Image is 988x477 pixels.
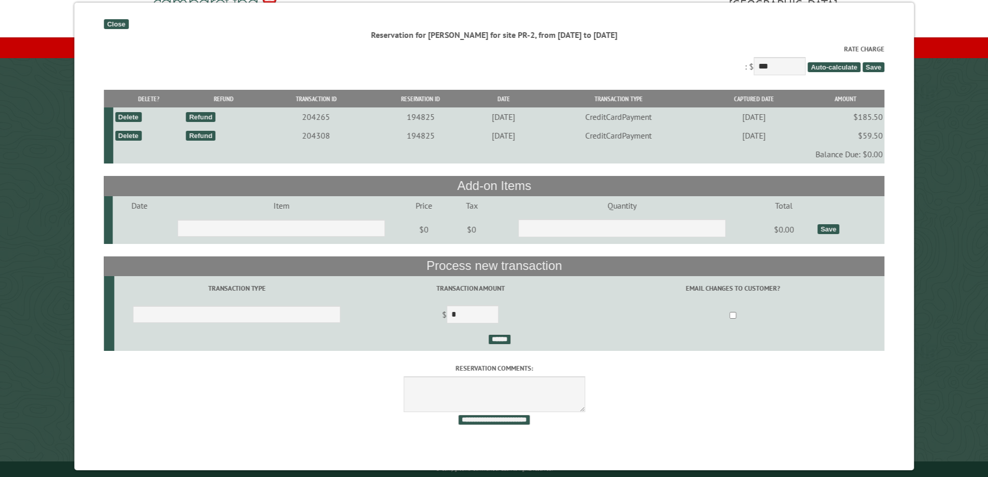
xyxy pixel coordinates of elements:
[262,126,370,145] td: 204308
[471,107,535,126] td: [DATE]
[186,112,215,122] div: Refund
[808,62,860,72] span: Auto-calculate
[817,224,839,234] div: Save
[806,126,884,145] td: $59.50
[104,256,884,276] th: Process new transaction
[701,126,806,145] td: [DATE]
[369,107,471,126] td: 194825
[360,283,580,293] label: Transaction Amount
[471,90,535,108] th: Date
[806,107,884,126] td: $185.50
[583,283,883,293] label: Email changes to customer?
[115,131,141,141] div: Delete
[451,215,492,244] td: $0
[104,44,884,78] div: : $
[701,90,806,108] th: Captured Date
[165,196,397,215] td: Item
[186,131,215,141] div: Refund
[113,90,184,108] th: Delete?
[113,196,165,215] td: Date
[104,29,884,40] div: Reservation for [PERSON_NAME] for site PR-2, from [DATE] to [DATE]
[104,19,128,29] div: Close
[397,215,451,244] td: $0
[752,215,815,244] td: $0.00
[701,107,806,126] td: [DATE]
[806,90,884,108] th: Amount
[535,90,701,108] th: Transaction Type
[471,126,535,145] td: [DATE]
[184,90,262,108] th: Refund
[369,126,471,145] td: 194825
[752,196,815,215] td: Total
[535,107,701,126] td: CreditCardPayment
[535,126,701,145] td: CreditCardPayment
[262,90,370,108] th: Transaction ID
[104,176,884,196] th: Add-on Items
[369,90,471,108] th: Reservation ID
[116,283,357,293] label: Transaction Type
[492,196,752,215] td: Quantity
[104,363,884,373] label: Reservation comments:
[397,196,451,215] td: Price
[262,107,370,126] td: 204265
[104,44,884,54] label: Rate Charge
[359,301,581,330] td: $
[113,145,884,163] td: Balance Due: $0.00
[115,112,141,122] div: Delete
[862,62,884,72] span: Save
[451,196,492,215] td: Tax
[436,466,553,472] small: © Campground Commander LLC. All rights reserved.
